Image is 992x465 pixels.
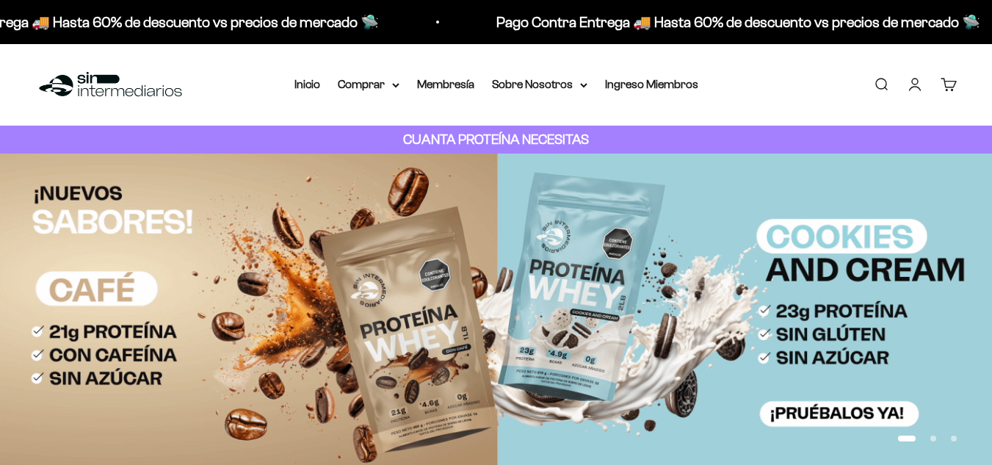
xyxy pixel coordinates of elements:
a: Inicio [294,78,320,90]
a: Membresía [417,78,474,90]
strong: CUANTA PROTEÍNA NECESITAS [403,131,589,147]
summary: Comprar [338,75,399,94]
summary: Sobre Nosotros [492,75,587,94]
p: Pago Contra Entrega 🚚 Hasta 60% de descuento vs precios de mercado 🛸 [491,10,975,34]
a: Ingreso Miembros [605,78,698,90]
